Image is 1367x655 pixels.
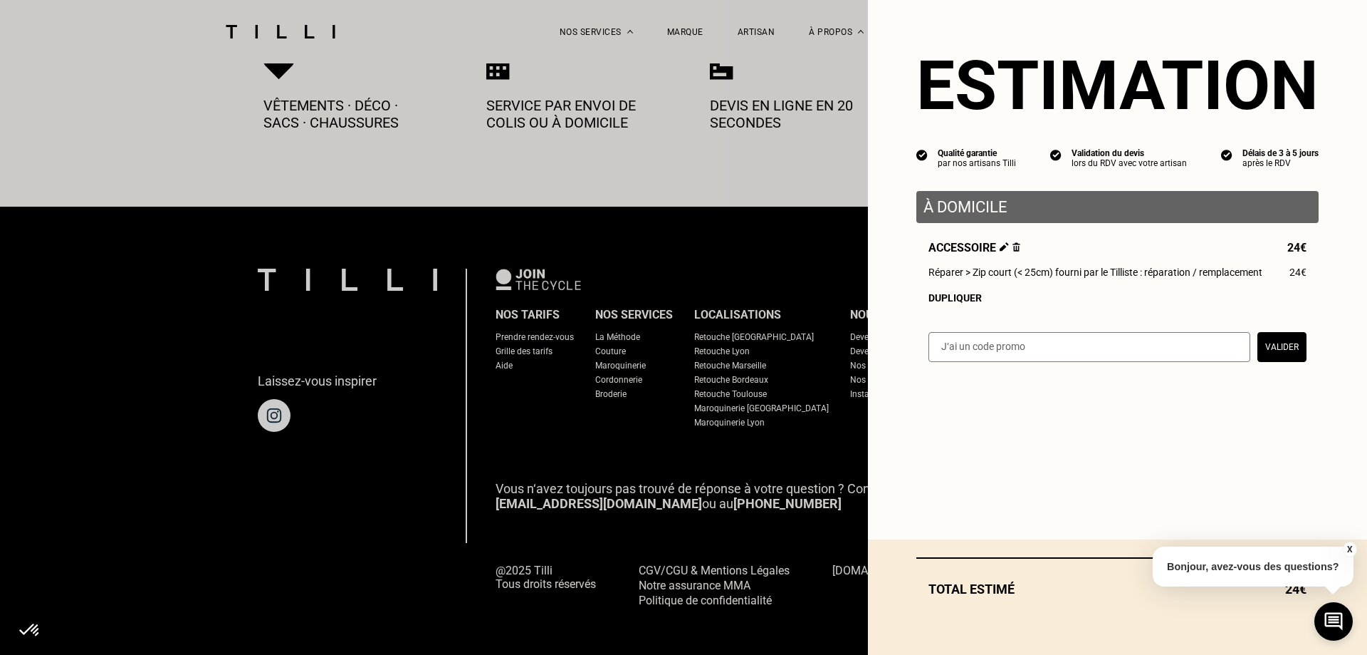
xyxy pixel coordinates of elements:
[928,267,1262,278] span: Réparer > Zip court (< 25cm) fourni par le Tilliste : réparation / remplacement
[1050,148,1062,161] img: icon list info
[916,582,1319,597] div: Total estimé
[938,158,1016,168] div: par nos artisans Tilli
[1242,158,1319,168] div: après le RDV
[1153,547,1353,587] p: Bonjour, avez-vous des questions?
[916,46,1319,125] section: Estimation
[1342,542,1356,557] button: X
[928,241,1020,254] span: Accessoire
[1289,267,1306,278] span: 24€
[923,198,1311,216] p: À domicile
[928,292,1306,304] div: Dupliquer
[1072,158,1187,168] div: lors du RDV avec votre artisan
[1221,148,1232,161] img: icon list info
[1012,242,1020,252] img: Supprimer
[916,148,928,161] img: icon list info
[1000,242,1009,252] img: Éditer
[1257,332,1306,362] button: Valider
[928,332,1250,362] input: J‘ai un code promo
[1287,241,1306,254] span: 24€
[1072,148,1187,158] div: Validation du devis
[938,148,1016,158] div: Qualité garantie
[1242,148,1319,158] div: Délais de 3 à 5 jours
